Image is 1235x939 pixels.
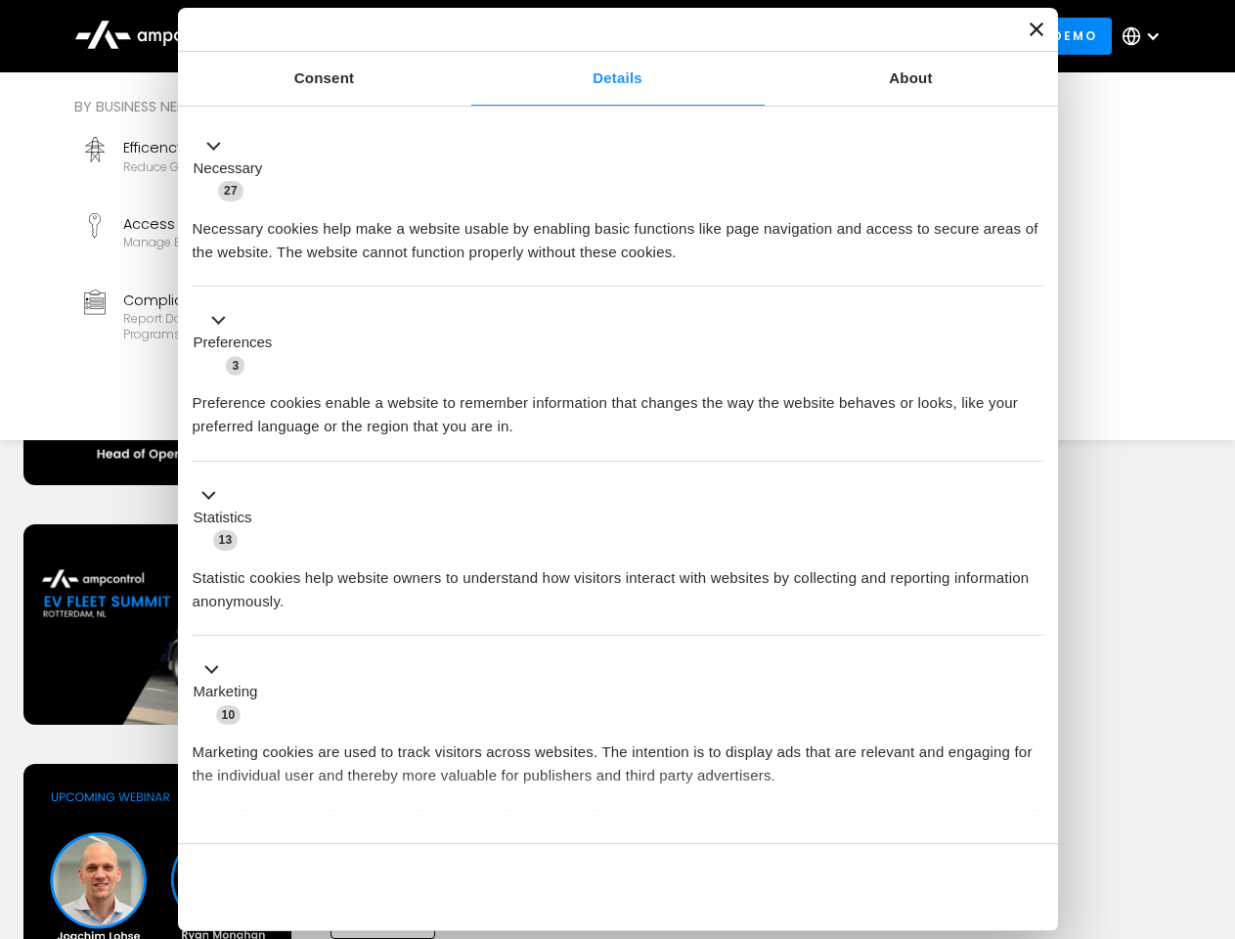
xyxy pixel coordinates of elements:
div: Marketing cookies are used to track visitors across websites. The intention is to display ads tha... [193,726,1043,787]
button: Statistics (13) [193,483,264,552]
span: 27 [218,181,243,201]
label: Marketing [194,681,258,703]
div: Statistic cookies help website owners to understand how visitors interact with websites by collec... [193,552,1043,613]
a: Consent [178,52,471,106]
div: Access Control [123,213,359,235]
span: 13 [213,530,239,550]
div: Reduce grid contraints and fuel costs [123,159,348,175]
label: Necessary [194,157,263,180]
div: Preference cookies enable a website to remember information that changes the way the website beha... [193,377,1043,438]
a: ComplianceReport data and stay compliant with EV programs [74,282,387,350]
span: 10 [216,705,242,725]
label: Statistics [194,507,252,529]
a: EfficencyReduce grid contraints and fuel costs [74,129,387,198]
button: Necessary (27) [193,134,275,202]
a: About [765,52,1058,106]
a: Access ControlManage EV charger security and access [74,205,387,274]
div: Necessary cookies help make a website usable by enabling basic functions like page navigation and... [193,202,1043,264]
div: Compliance [123,290,379,311]
button: Close banner [1030,22,1043,36]
button: Preferences (3) [193,309,285,378]
div: Report data and stay compliant with EV programs [123,311,379,341]
button: Okay [762,859,1042,916]
span: 3 [226,356,244,376]
div: Manage EV charger security and access [123,235,359,250]
button: Unclassified (2) [193,832,353,857]
a: Details [471,52,765,106]
label: Preferences [194,332,273,354]
button: Marketing (10) [193,658,270,727]
div: Efficency [123,137,348,158]
div: By business need [74,96,708,117]
span: 2 [323,835,341,855]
